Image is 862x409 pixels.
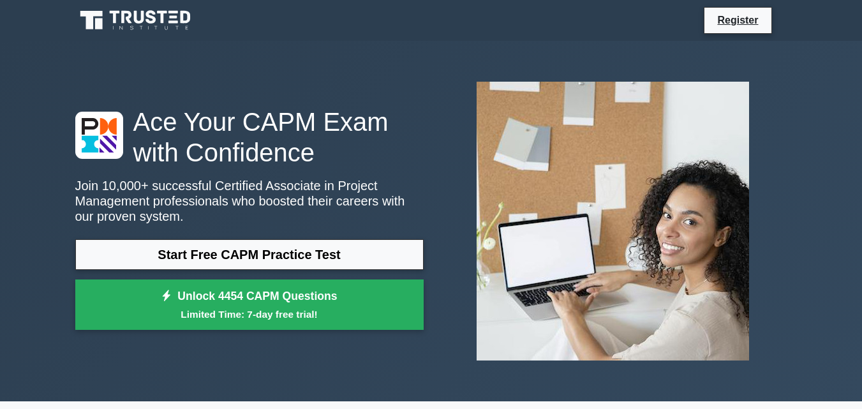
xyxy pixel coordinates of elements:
[75,107,424,168] h1: Ace Your CAPM Exam with Confidence
[710,12,766,28] a: Register
[75,178,424,224] p: Join 10,000+ successful Certified Associate in Project Management professionals who boosted their...
[91,307,408,322] small: Limited Time: 7-day free trial!
[75,279,424,331] a: Unlock 4454 CAPM QuestionsLimited Time: 7-day free trial!
[75,239,424,270] a: Start Free CAPM Practice Test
